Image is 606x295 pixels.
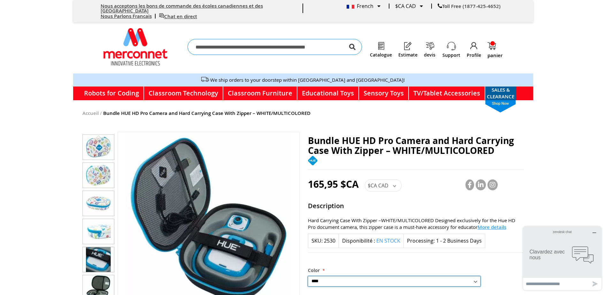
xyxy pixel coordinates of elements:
img: Estimate [403,42,412,50]
span: CAD [378,182,388,189]
div: Bundle HUE HD Pro Camera and Hard Carrying Case With Zipper – WHITE/MULTICOLORED [82,132,114,160]
div: Disponibilité [339,234,404,248]
div: French [347,4,380,9]
a: SALES & CLEARANCEshop now [485,87,516,100]
strong: Bundle HUE HD Pro Camera and Hard Carrying Case With Zipper – WHITE/MULTICOLORED [103,110,311,117]
a: Estimate [398,52,418,57]
img: Bundle HUE HD Pro Camera and Hard Carrying Case With Zipper – WHITE/MULTICOLORED [83,247,114,272]
img: Hue [308,156,318,165]
span: CAD [406,3,416,10]
a: Profile [467,52,481,58]
span: $CA [368,182,377,189]
span: Bundle HUE HD Pro Camera and Hard Carrying Case With Zipper – WHITE/MULTICOLORED [308,134,514,157]
div: $CA CAD [395,4,423,9]
a: Accueil [82,110,99,117]
strong: SKU [311,237,323,244]
img: Catalogue [377,42,386,50]
label: Disponibilité : [342,237,375,244]
div: 1 - 2 Business Days [436,237,482,245]
a: panier [487,42,502,58]
a: Support [442,52,460,58]
div: $CA CAD [365,179,402,192]
span: More details [478,224,506,231]
div: Bundle HUE HD Pro Camera and Hard Carrying Case With Zipper – WHITE/MULTICOLORED [82,216,114,244]
a: We ship orders to your doorstep within [GEOGRAPHIC_DATA] and [GEOGRAPHIC_DATA]! [210,77,405,83]
strong: Description [308,201,524,212]
span: panier [487,53,502,58]
a: Educational Toys [297,87,359,100]
span: En stock [376,237,400,244]
div: Bundle HUE HD Pro Camera and Hard Carrying Case With Zipper – WHITE/MULTICOLORED [82,244,114,272]
a: Robots for Coding [80,87,144,100]
img: Bundle HUE HD Pro Camera and Hard Carrying Case With Zipper – WHITE/MULTICOLORED [83,135,114,160]
a: Sensory Toys [359,87,409,100]
span: shop now [482,100,519,113]
div: Bundle HUE HD Pro Camera and Hard Carrying Case With Zipper – WHITE/MULTICOLORED [82,160,114,188]
div: Bundle HUE HD Pro Camera and Hard Carrying Case With Zipper – WHITE/MULTICOLORED [82,188,114,216]
div: 2530 [324,237,335,245]
img: Bundle HUE HD Pro Camera and Hard Carrying Case With Zipper – WHITE/MULTICOLORED [83,163,114,188]
span: $CA [395,3,404,10]
img: Bundle HUE HD Pro Camera and Hard Carrying Case With Zipper – WHITE/MULTICOLORED [83,191,114,216]
span: French [347,3,373,10]
img: Bundle HUE HD Pro Camera and Hard Carrying Case With Zipper – WHITE/MULTICOLORED [83,219,114,244]
img: French.png [347,5,354,9]
strong: Processing [407,237,435,244]
iframe: Ouvre un gadget logiciel dans lequel vous pouvez clavarder avec l’un de nos agents [521,224,604,293]
img: Profile.png [470,42,479,50]
img: live chat [159,13,164,18]
a: Toll Free (1877-425-4652) [438,3,501,10]
a: Classroom Furniture [223,87,297,100]
a: TV/Tablet Accessories [409,87,485,100]
span: Color [308,267,320,273]
a: Chat en direct [159,13,197,20]
a: Nous Parlons Francais [101,13,152,19]
div: Hard Carrying Case With Zipper –WHITE/MULTICOLORED Designed exclusively for the Hue HD Pro docume... [308,217,524,231]
a: Catalogue [370,52,392,57]
a: store logo [104,28,167,65]
a: Classroom Technology [144,87,223,100]
a: Hue [308,161,318,167]
a: Nous acceptons les bons de commande des écoles canadiennes et des [GEOGRAPHIC_DATA] [101,3,263,14]
span: 165,95 $CA [308,178,359,191]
